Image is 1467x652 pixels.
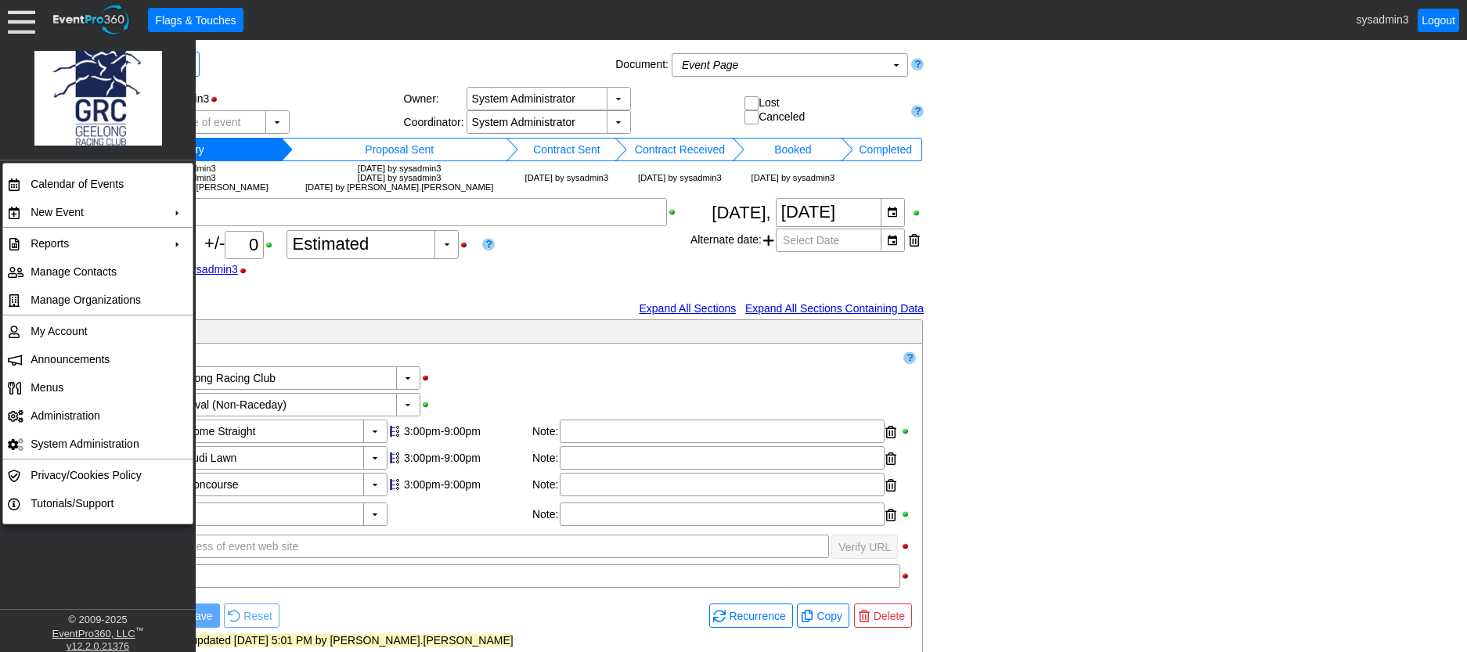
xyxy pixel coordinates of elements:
[240,608,276,624] span: Reset
[744,161,842,194] td: [DATE] by sysadmin3
[24,198,164,226] td: New Event
[1357,13,1409,25] span: sysadmin3
[518,161,616,194] td: [DATE] by sysadmin3
[885,447,896,470] div: Remove room
[67,641,129,652] a: v12.2.0.21376
[780,229,842,251] span: Select Date
[3,461,193,489] tr: Privacy/Cookies Policy
[3,198,193,226] tr: New Event
[835,539,894,555] span: Verify URL
[3,402,193,430] tr: Administration
[682,59,738,71] i: Event Page
[387,420,402,443] div: Show this item on timeline; click to toggle
[228,607,276,624] span: Reset
[532,420,560,445] div: Note:
[404,116,467,128] div: Coordinator:
[24,258,164,286] td: Manage Contacts
[204,233,287,253] span: +/-
[532,473,560,498] div: Note:
[612,53,672,80] div: Document:
[404,425,528,438] div: 3:00pm-9:00pm
[3,229,193,258] tr: Reports
[209,94,227,105] div: Hide Status Bar when printing; click to show Status Bar when printing.
[744,96,904,125] div: Lost Canceled
[293,138,506,161] td: Change status to Proposal Sent
[185,608,216,624] span: Save
[34,39,162,157] img: Logo
[24,345,164,373] td: Announcements
[293,161,506,194] td: [DATE] by sysadmin3 [DATE] by sysadmin3 [DATE] by [PERSON_NAME].[PERSON_NAME]
[3,345,193,373] tr: Announcements
[900,571,914,582] div: Hide Event Note when printing; click to show Event Note when printing.
[152,12,239,28] span: Flags & Touches
[3,170,193,198] tr: Calendar of Events
[52,628,135,639] a: EventPro360, LLC
[152,13,239,28] span: Flags & Touches
[518,138,616,161] td: Change status to Contract Sent
[67,322,855,340] div: General Information
[24,489,164,517] td: Tutorials/Support
[726,608,788,624] span: Recurrence
[870,608,908,624] span: Delete
[3,430,193,458] tr: System Administration
[745,302,924,315] a: Expand All Sections Containing Data
[713,607,788,624] span: Recurrence
[404,478,528,491] div: 3:00pm-9:00pm
[24,229,164,258] td: Reports
[3,286,193,314] tr: Manage Organizations
[909,229,920,252] div: Remove this date
[31,381,63,394] span: Menus
[4,614,192,625] div: © 2009- 2025
[387,446,402,470] div: Show this item on timeline; click to toggle
[858,607,908,624] span: Delete
[238,265,256,276] div: Hide Guest Count Stamp when printing; click to show Guest Count Stamp when printing.
[24,317,164,345] td: My Account
[900,509,914,520] div: Show Services when printing; click to hide Services when printing.
[911,207,924,218] div: Show Event Date when printing; click to hide Event Date when printing.
[24,402,164,430] td: Administration
[763,229,774,252] span: Add another alternate date
[3,373,193,402] tr: <span>Menus</span>
[135,625,144,635] sup: ™
[627,161,732,194] td: [DATE] by sysadmin3
[264,240,282,250] div: Show Plus/Minus Count when printing; click to hide Plus/Minus Count when printing.
[900,426,914,437] div: Show Room Use when printing; click to hide Room Use when printing.
[813,608,845,624] span: Copy
[24,286,164,314] td: Manage Organizations
[712,203,770,222] span: [DATE],
[387,473,402,496] div: Show this item on timeline; click to toggle
[24,461,164,489] td: Privacy/Cookies Policy
[885,420,896,444] div: Remove room
[402,420,531,443] div: Edit start & end times
[24,170,164,198] td: Calendar of Events
[627,138,732,161] td: Change status to Contract Received
[885,474,896,497] div: Remove room
[900,541,914,552] div: Hide Public URL when printing; click to show Public URL when printing.
[63,263,238,276] a: as of 5:36 PM [DATE] by sysadmin3
[3,317,193,345] tr: My Account
[3,258,193,286] tr: Manage Contacts
[801,607,845,624] span: Copy
[885,503,896,527] div: Remove service
[690,227,924,254] div: Alternate date:
[420,373,438,384] div: Hide Facility when printing; click to show Facility when printing.
[404,452,528,464] div: 3:00pm-9:00pm
[3,489,193,517] tr: Tutorials/Support
[402,446,531,470] div: Edit start & end times
[24,430,164,458] td: System Administration
[8,6,35,34] div: Menu: Click or 'Crtl+M' to toggle menu open/close
[420,399,438,410] div: Show Event Type when printing; click to hide Event Type when printing.
[1418,9,1459,32] a: Logout
[532,446,560,471] div: Note:
[744,138,842,161] td: Change status to Booked
[853,138,917,161] td: Change status to Completed
[459,240,477,250] div: Hide Guest Count Status when printing; click to show Guest Count Status when printing.
[639,302,736,315] a: Expand All Sections
[402,473,531,496] div: Edit start & end times
[170,535,301,557] span: Address of event web site
[168,634,514,647] span: Last updated [DATE] 5:01 PM by [PERSON_NAME].[PERSON_NAME]
[532,503,560,528] div: Note:
[51,2,132,38] img: EventPro360
[404,92,467,105] div: Owner:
